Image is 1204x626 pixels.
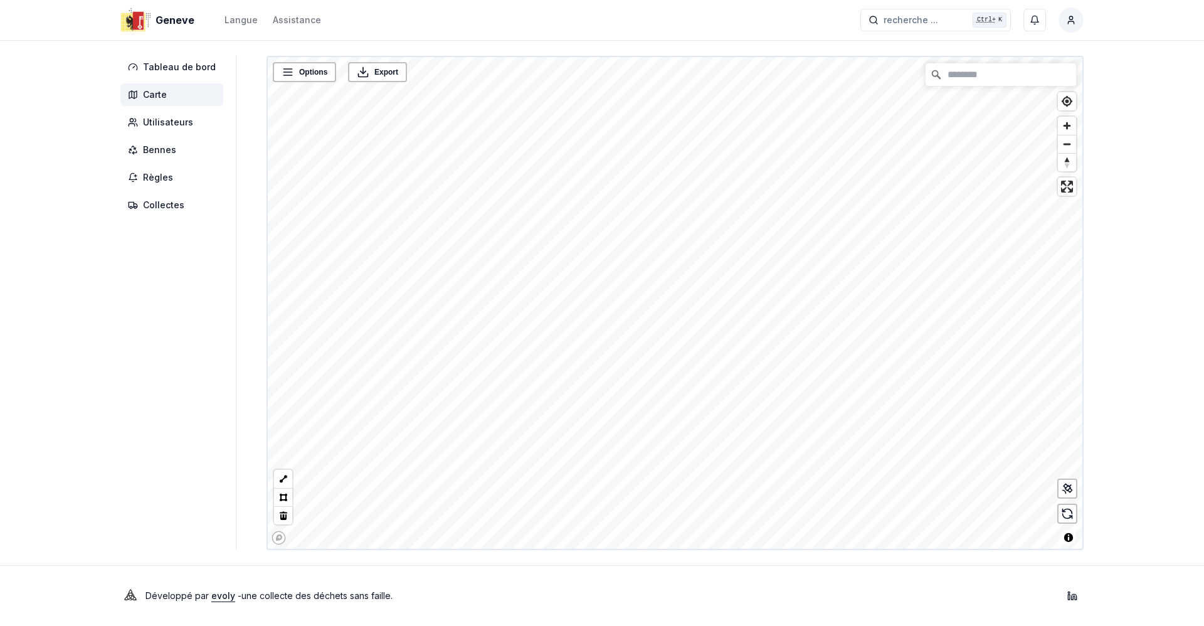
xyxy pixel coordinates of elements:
span: Geneve [156,13,194,28]
button: Zoom in [1058,117,1076,135]
button: Enter fullscreen [1058,178,1076,196]
p: Développé par - une collecte des déchets sans faille . [145,587,393,605]
a: evoly [211,590,235,601]
img: Geneve Logo [120,5,150,35]
button: Zoom out [1058,135,1076,153]
span: Utilisateurs [143,116,193,129]
img: Evoly Logo [120,586,140,606]
span: Carte [143,88,167,101]
span: Options [299,66,327,78]
a: Bennes [120,139,228,161]
span: Export [374,66,398,78]
a: Tableau de bord [120,56,228,78]
span: Collectes [143,199,184,211]
button: Reset bearing to north [1058,153,1076,171]
a: Règles [120,166,228,189]
span: Règles [143,171,173,184]
a: Mapbox logo [272,531,286,545]
canvas: Map [268,57,1090,551]
button: LineString tool (l) [274,470,292,488]
input: Chercher [926,63,1076,86]
button: Langue [224,13,258,28]
span: recherche ... [884,14,938,26]
button: Toggle attribution [1061,530,1076,545]
button: Find my location [1058,92,1076,110]
button: Polygon tool (p) [274,488,292,506]
span: Bennes [143,144,176,156]
span: Reset bearing to north [1058,154,1076,171]
a: Collectes [120,194,228,216]
span: Tableau de bord [143,61,216,73]
a: Geneve [120,13,199,28]
a: Assistance [273,13,321,28]
button: Delete [274,506,292,524]
a: Utilisateurs [120,111,228,134]
div: Langue [224,14,258,26]
button: recherche ...Ctrl+K [860,9,1011,31]
a: Carte [120,83,228,106]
